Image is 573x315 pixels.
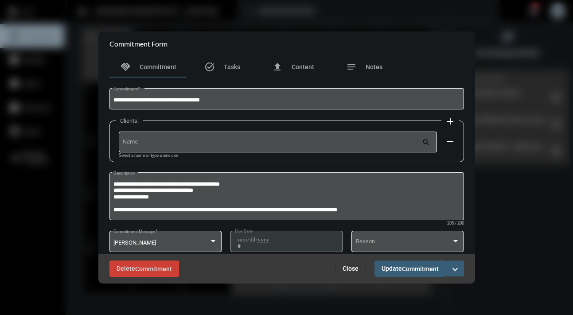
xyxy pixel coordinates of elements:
span: Delete [117,265,172,272]
span: Commitment [140,63,176,70]
span: [PERSON_NAME] [113,239,156,246]
button: Close [335,261,366,276]
span: Close [343,265,359,272]
label: Clients: [116,117,143,124]
span: Tasks [224,63,240,70]
mat-hint: 205 / 200 [447,221,464,226]
h2: Commitment Form [109,39,168,48]
button: UpdateCommitment [374,261,446,277]
mat-icon: handshake [120,62,131,72]
mat-hint: Select a name or type a new one [119,153,178,158]
mat-icon: file_upload [272,62,283,72]
mat-icon: notes [346,62,357,72]
span: Notes [366,63,382,70]
button: DeleteCommitment [109,261,179,277]
mat-icon: expand_more [450,264,460,275]
mat-icon: remove [445,136,456,147]
span: Content [292,63,314,70]
span: Update [382,265,439,272]
mat-icon: task_alt [204,62,215,72]
mat-icon: search [422,138,433,148]
span: Commitment [135,265,172,272]
span: Commitment [402,265,439,272]
mat-icon: add [445,116,456,127]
